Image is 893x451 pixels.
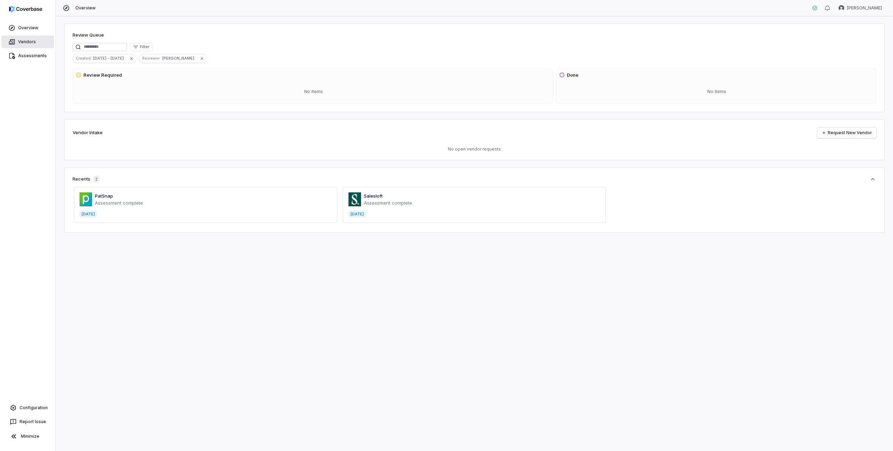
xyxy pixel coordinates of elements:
[1,22,54,34] a: Overview
[834,3,886,13] button: Mike Lewis avatar[PERSON_NAME]
[839,5,844,11] img: Mike Lewis avatar
[73,55,93,61] span: Created :
[817,128,876,138] a: Request New Vendor
[162,55,197,61] span: [PERSON_NAME]
[3,415,53,428] button: Report Issue
[73,32,104,39] h1: Review Queue
[76,83,551,101] div: No items
[95,193,113,199] a: PatSnap
[75,5,96,11] span: Overview
[140,55,162,61] span: Reviewer :
[73,176,100,183] div: Recents
[847,5,882,11] span: [PERSON_NAME]
[93,55,127,61] span: [DATE] - [DATE]
[567,72,578,79] h3: Done
[73,146,876,152] p: No open vendor requests
[3,402,53,414] a: Configuration
[83,72,122,79] h3: Review Required
[559,83,875,101] div: No items
[9,6,42,13] img: logo-D7KZi-bG.svg
[73,176,876,183] button: Recents2
[130,43,152,51] button: Filter
[93,176,100,183] span: 2
[1,49,54,62] a: Assessments
[364,193,383,199] a: Salesloft
[3,429,53,443] button: Minimize
[140,44,149,49] span: Filter
[1,36,54,48] a: Vendors
[73,129,103,136] h2: Vendor Intake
